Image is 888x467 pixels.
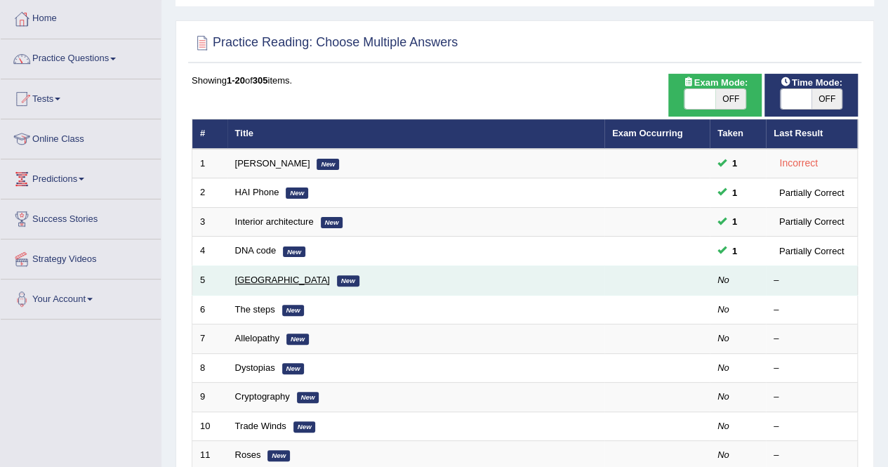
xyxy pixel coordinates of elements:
a: Your Account [1,279,161,315]
div: – [774,449,849,462]
a: Online Class [1,119,161,154]
div: – [774,420,849,433]
em: New [317,159,339,170]
td: 10 [192,412,227,441]
td: 9 [192,383,227,412]
em: No [717,362,729,373]
em: New [297,392,319,403]
a: Allelopathy [235,333,280,343]
div: – [774,362,849,375]
div: Partially Correct [774,185,849,200]
span: You can still take this question [727,156,743,171]
em: New [282,363,305,374]
a: Predictions [1,159,161,195]
em: New [267,450,290,461]
span: You can still take this question [727,185,743,200]
a: Interior architecture [235,216,314,227]
b: 1-20 [227,75,245,86]
td: 2 [192,178,227,208]
th: Title [227,119,604,149]
td: 5 [192,266,227,296]
em: New [286,188,308,199]
em: New [282,305,305,316]
a: Cryptography [235,391,290,402]
th: Last Result [766,119,858,149]
em: No [717,449,729,460]
div: Partially Correct [774,214,849,229]
a: Dystopias [235,362,275,373]
td: 1 [192,149,227,178]
span: OFF [715,89,746,109]
a: Trade Winds [235,421,286,431]
a: [PERSON_NAME] [235,158,310,169]
td: 6 [192,295,227,324]
a: Practice Questions [1,39,161,74]
td: 7 [192,324,227,354]
b: 305 [253,75,268,86]
span: You can still take this question [727,244,743,258]
td: 8 [192,353,227,383]
em: No [717,275,729,285]
div: Incorrect [774,155,823,171]
div: – [774,332,849,346]
h2: Practice Reading: Choose Multiple Answers [192,32,458,53]
a: [GEOGRAPHIC_DATA] [235,275,330,285]
td: 4 [192,237,227,266]
div: Showing of items. [192,74,858,87]
a: Exam Occurring [612,128,682,138]
a: Tests [1,79,161,114]
em: New [337,275,359,287]
em: No [717,421,729,431]
div: – [774,303,849,317]
div: – [774,274,849,287]
a: Roses [235,449,261,460]
em: New [286,334,309,345]
em: New [283,246,305,258]
th: # [192,119,227,149]
span: Time Mode: [775,75,848,90]
div: – [774,390,849,404]
span: You can still take this question [727,214,743,229]
th: Taken [710,119,766,149]
em: No [717,333,729,343]
a: HAI Phone [235,187,279,197]
div: Show exams occurring in exams [668,74,762,117]
em: No [717,304,729,315]
a: The steps [235,304,275,315]
a: Strategy Videos [1,239,161,275]
span: OFF [811,89,842,109]
span: Exam Mode: [677,75,753,90]
em: New [293,421,316,433]
em: New [321,217,343,228]
a: DNA code [235,245,277,256]
td: 3 [192,207,227,237]
a: Success Stories [1,199,161,235]
div: Partially Correct [774,244,849,258]
em: No [717,391,729,402]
